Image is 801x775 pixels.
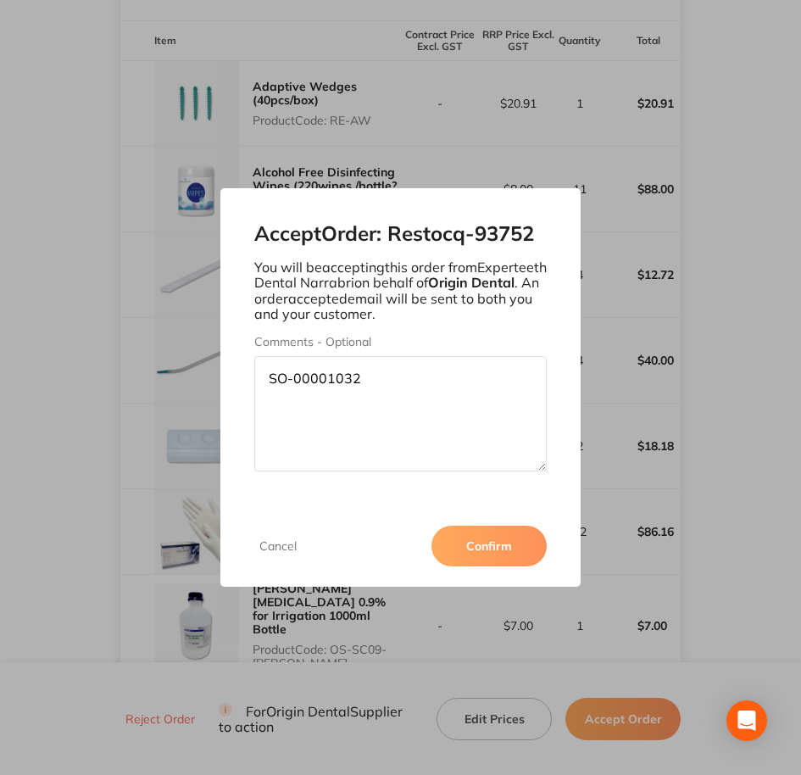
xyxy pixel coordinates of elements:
button: Confirm [431,526,547,566]
p: You will be accepting this order from Experteeth Dental Narrabri on behalf of . An order accepted... [254,259,547,322]
b: Origin Dental [428,274,515,291]
h2: Accept Order: Restocq- 93752 [254,222,547,246]
div: Open Intercom Messenger [726,700,767,741]
button: Cancel [254,538,302,554]
label: Comments - Optional [254,335,547,348]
